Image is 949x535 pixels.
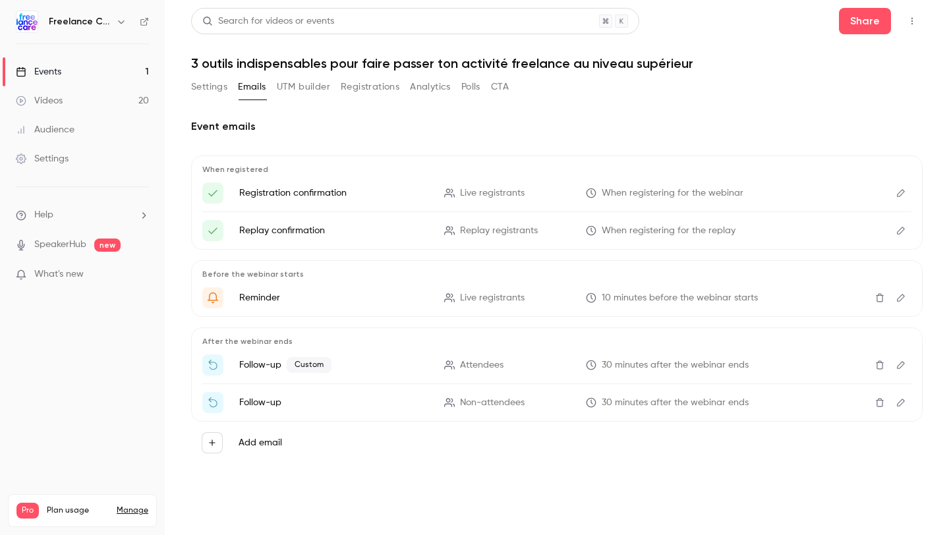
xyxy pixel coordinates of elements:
[277,76,330,98] button: UTM builder
[869,287,890,308] button: Delete
[890,183,911,204] button: Edit
[202,269,911,279] p: Before the webinar starts
[47,505,109,516] span: Plan usage
[890,354,911,376] button: Edit
[117,505,148,516] a: Manage
[461,76,480,98] button: Polls
[410,76,451,98] button: Analytics
[460,358,503,372] span: Attendees
[202,164,911,175] p: When registered
[602,224,735,238] span: When registering for the replay
[202,183,911,204] li: 🔗 Lien du Live "{{ event_name }}" avec Freelance Care !
[890,392,911,413] button: Edit
[16,94,63,107] div: Videos
[491,76,509,98] button: CTA
[16,123,74,136] div: Audience
[202,220,911,241] li: 🔗 Lien du Replay{{ event_name }} avec Freelance Care !
[191,119,923,134] h2: Event emails
[202,336,911,347] p: After the webinar ends
[94,239,121,252] span: new
[602,396,749,410] span: 30 minutes after the webinar ends
[202,392,911,413] li: Tu nous as manqué 😔
[460,186,525,200] span: Live registrants
[239,186,428,200] p: Registration confirmation
[202,287,911,308] li: "{{ event_name }}" va bientôt commencer 🤩
[191,76,227,98] button: Settings
[34,238,86,252] a: SpeakerHub
[239,436,282,449] label: Add email
[602,358,749,372] span: 30 minutes after the webinar ends
[191,55,923,71] h1: 3 outils indispensables pour faire passer ton activité freelance au niveau supérieur
[16,65,61,78] div: Events
[602,291,758,305] span: 10 minutes before the webinar starts
[839,8,891,34] button: Share
[460,291,525,305] span: Live registrants
[602,186,743,200] span: When registering for the webinar
[890,220,911,241] button: Edit
[460,224,538,238] span: Replay registrants
[460,396,525,410] span: Non-attendees
[239,224,428,237] p: Replay confirmation
[202,354,911,376] li: Merci d'être passé.e 🤩
[869,392,890,413] button: Delete
[34,208,53,222] span: Help
[202,14,334,28] div: Search for videos or events
[16,208,149,222] li: help-dropdown-opener
[869,354,890,376] button: Delete
[287,357,331,373] span: Custom
[16,11,38,32] img: Freelance Care
[239,357,428,373] p: Follow-up
[16,503,39,519] span: Pro
[49,15,111,28] h6: Freelance Care
[239,291,428,304] p: Reminder
[34,267,84,281] span: What's new
[239,396,428,409] p: Follow-up
[16,152,69,165] div: Settings
[238,76,266,98] button: Emails
[890,287,911,308] button: Edit
[133,269,149,281] iframe: Noticeable Trigger
[341,76,399,98] button: Registrations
